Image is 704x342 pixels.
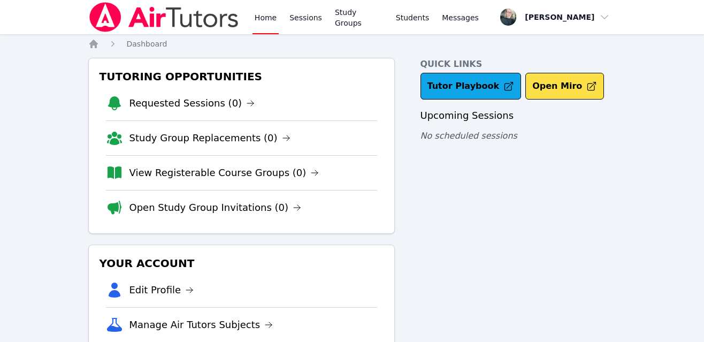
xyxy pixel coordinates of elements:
nav: Breadcrumb [88,39,616,49]
span: No scheduled sessions [420,131,517,141]
a: Manage Air Tutors Subjects [129,317,273,332]
h3: Upcoming Sessions [420,108,616,123]
button: Open Miro [525,73,604,100]
a: View Registerable Course Groups (0) [129,165,319,180]
a: Edit Profile [129,283,194,298]
a: Tutor Playbook [420,73,522,100]
a: Study Group Replacements (0) [129,131,290,146]
h3: Tutoring Opportunities [97,67,386,86]
img: Air Tutors [88,2,240,32]
a: Requested Sessions (0) [129,96,255,111]
h3: Your Account [97,254,386,273]
span: Dashboard [127,40,167,48]
a: Dashboard [127,39,167,49]
span: Messages [442,12,479,23]
a: Open Study Group Invitations (0) [129,200,302,215]
h4: Quick Links [420,58,616,71]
